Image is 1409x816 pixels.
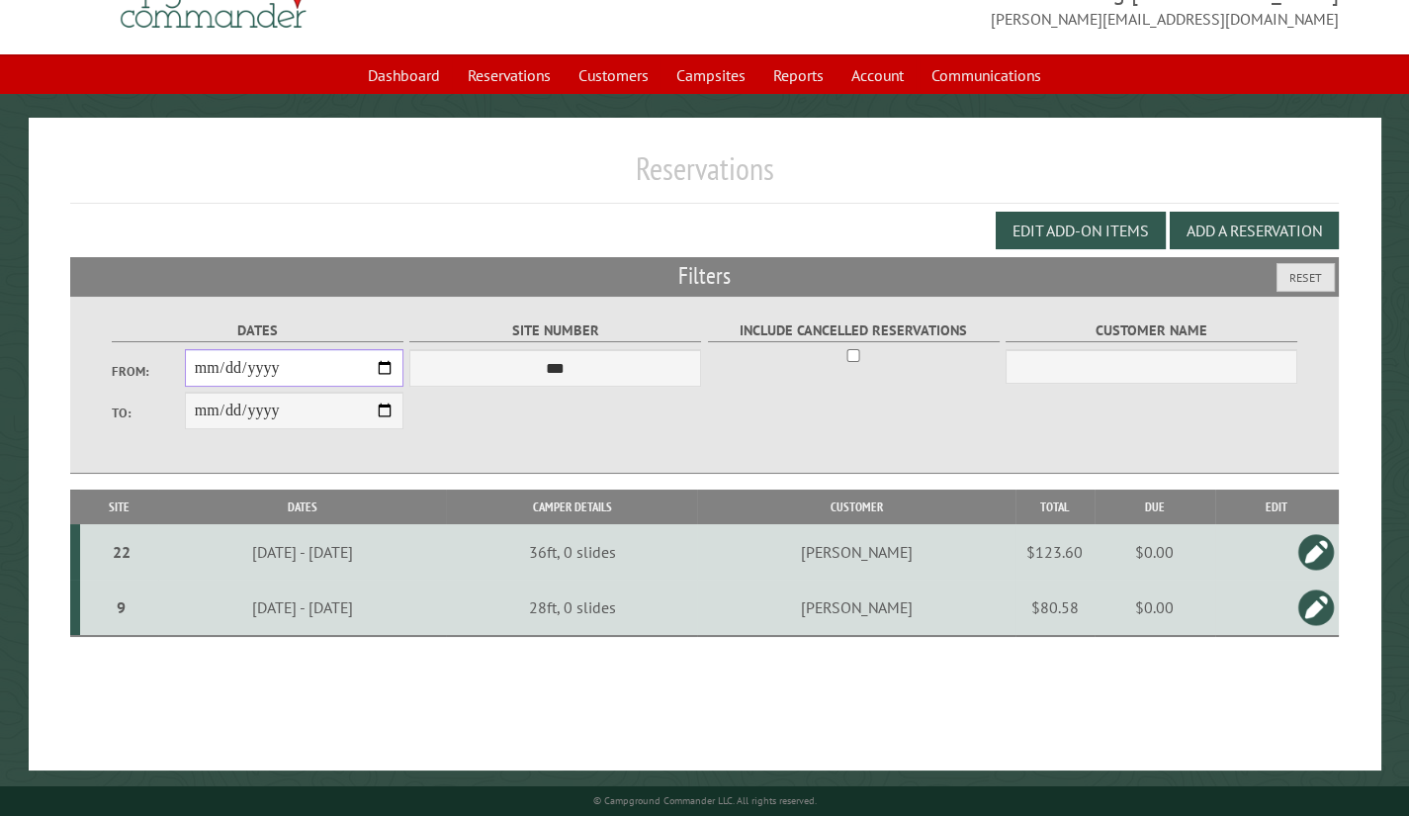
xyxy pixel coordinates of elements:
label: Site Number [409,319,701,342]
th: Due [1095,490,1215,524]
td: $0.00 [1095,524,1215,580]
button: Reset [1277,263,1335,292]
th: Total [1015,490,1095,524]
h2: Filters [70,257,1339,295]
th: Site [80,490,158,524]
a: Account [839,56,916,94]
a: Customers [567,56,660,94]
td: $123.60 [1015,524,1095,580]
th: Camper Details [446,490,697,524]
a: Reservations [456,56,563,94]
small: © Campground Commander LLC. All rights reserved. [593,794,817,807]
button: Edit Add-on Items [996,212,1166,249]
td: 28ft, 0 slides [446,580,697,636]
td: [PERSON_NAME] [697,524,1014,580]
a: Communications [920,56,1053,94]
div: [DATE] - [DATE] [161,542,443,562]
button: Add a Reservation [1170,212,1339,249]
div: 9 [88,597,154,617]
label: Customer Name [1006,319,1297,342]
label: Dates [112,319,403,342]
td: 36ft, 0 slides [446,524,697,580]
a: Dashboard [356,56,452,94]
th: Edit [1215,490,1339,524]
div: 22 [88,542,154,562]
h1: Reservations [70,149,1339,204]
label: To: [112,404,185,422]
th: Customer [697,490,1014,524]
th: Dates [158,490,447,524]
a: Campsites [664,56,757,94]
td: [PERSON_NAME] [697,580,1014,636]
label: From: [112,362,185,381]
div: [DATE] - [DATE] [161,597,443,617]
td: $80.58 [1015,580,1095,636]
label: Include Cancelled Reservations [708,319,1000,342]
td: $0.00 [1095,580,1215,636]
a: Reports [761,56,836,94]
